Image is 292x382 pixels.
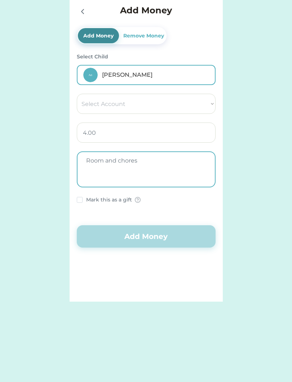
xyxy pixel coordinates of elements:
[77,53,216,61] div: Select Child
[77,225,216,248] button: Add Money
[102,71,209,79] div: [PERSON_NAME]
[120,4,172,17] h4: Add Money
[86,196,132,204] div: Mark this as a gift
[135,197,141,203] img: Group%2026910.png
[77,123,216,143] input: Enter Amount
[82,32,115,40] div: Add Money
[122,32,165,40] div: Remove Money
